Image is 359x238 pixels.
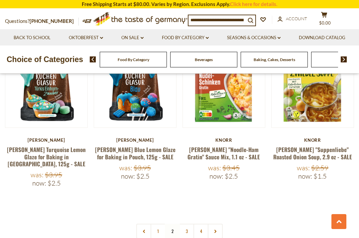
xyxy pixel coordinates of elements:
[94,45,176,127] img: Pickerd Blue Lemon Glaze for Baking in Pouch, 125g - SALE
[208,164,221,172] label: Was:
[222,164,240,172] span: $3.45
[297,164,310,172] label: Was:
[121,172,135,180] label: Now:
[7,145,86,168] a: [PERSON_NAME] Turquoise Lemon Glaze for Baking in [GEOGRAPHIC_DATA], 125g - SALE
[162,34,209,41] a: Food By Category
[136,172,150,180] span: $2.5
[5,17,79,26] p: Questions?
[45,171,62,179] span: $3.95
[314,12,334,28] button: $0.00
[187,145,260,161] a: [PERSON_NAME] "Noodle-Ham Gratin" Sauce Mix, 1.1 oz - SALE
[254,57,295,62] a: Baking, Cakes, Desserts
[278,15,307,23] a: Account
[311,164,328,172] span: $2.59
[31,171,44,179] label: Was:
[90,56,96,62] img: previous arrow
[225,172,238,180] span: $2.5
[118,57,149,62] a: Food By Category
[341,56,347,62] img: next arrow
[32,179,46,187] label: Now:
[183,45,265,127] img: Knorr "Noodle-Ham Gratin" Sauce Mix, 1.1 oz - SALE
[230,1,277,7] a: Click here for details.
[48,179,61,187] span: $2.5
[119,164,132,172] label: Was:
[209,172,223,180] label: Now:
[319,20,331,26] span: $0.00
[121,34,144,41] a: On Sale
[94,137,177,143] div: [PERSON_NAME]
[286,16,307,21] span: Account
[69,34,103,41] a: Oktoberfest
[298,172,312,180] label: Now:
[313,172,327,180] span: $1.5
[227,34,281,41] a: Seasons & Occasions
[195,57,213,62] a: Beverages
[14,34,51,41] a: Back to School
[182,137,265,143] div: Knorr
[5,137,88,143] div: [PERSON_NAME]
[271,137,354,143] div: Knorr
[272,45,354,127] img: Knorr "Suppenliebe" Roasted Onion Soup, 2.9 oz - SALE
[273,145,352,161] a: [PERSON_NAME] "Suppenliebe" Roasted Onion Soup, 2.9 oz - SALE
[5,45,87,127] img: Pickerd Turquoise Lemon Glaze for Baking in Pouch, 125g - SALE
[30,18,74,24] a: [PHONE_NUMBER]
[95,145,176,161] a: [PERSON_NAME] Blue Lemon Glaze for Baking in Pouch, 125g - SALE
[134,164,151,172] span: $3.95
[299,34,345,41] a: Download Catalog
